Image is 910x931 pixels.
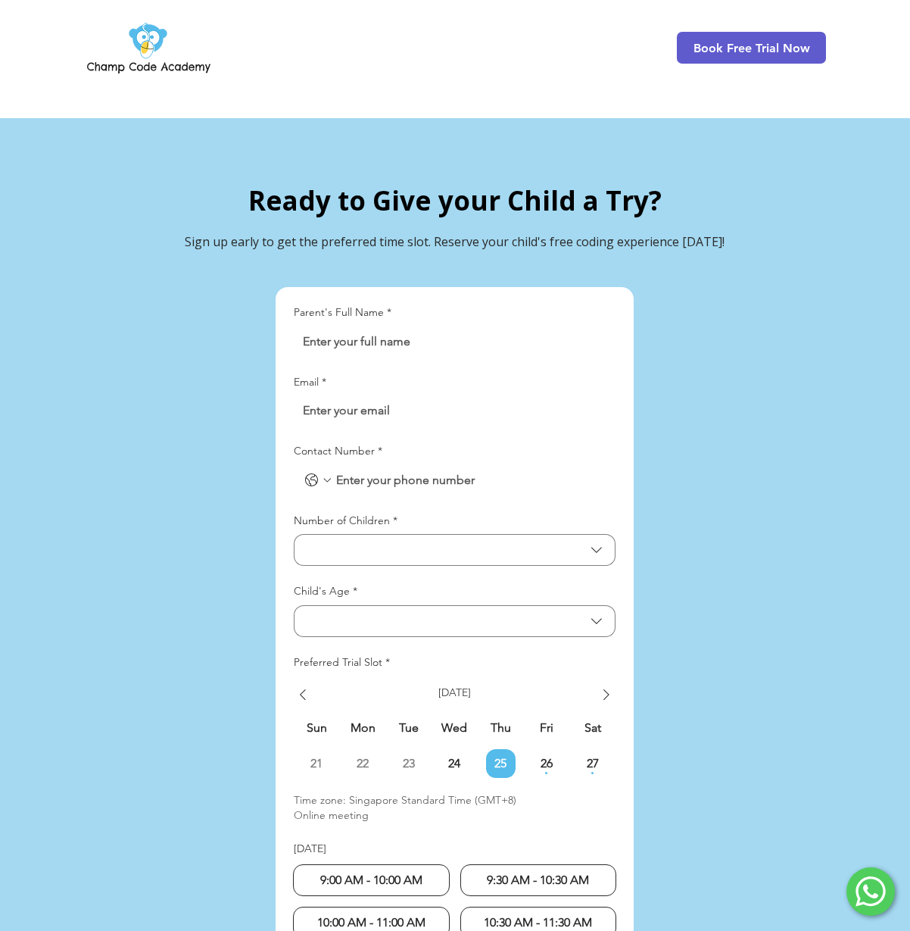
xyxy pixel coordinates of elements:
th: 9/27/2025 [569,704,615,749]
span: 26 [531,758,561,770]
th: 9/24/2025 [432,704,478,749]
button: Child's Age [294,605,615,637]
div: required [294,605,615,637]
th: 9/25/2025 [478,704,524,749]
div: This day has available time slots. [578,772,607,774]
div: Preferred Trial Slot [294,655,390,670]
button: Show next week [597,686,615,704]
button: Number of Children [294,534,615,566]
a: Book Free Trial Now [677,32,826,64]
span: [DATE] [438,686,471,704]
span: Book Free Trial Now [693,41,810,55]
span: Ready to Give your Child a Try? [248,183,662,218]
label: Contact Number [294,444,382,459]
input: Parent's Full Name [294,326,606,357]
legend: [DATE] [294,842,326,866]
span: 10:00 AM - 11:00 AM [317,915,425,929]
div: Child's Age [294,584,357,599]
span: 25 [486,758,516,770]
img: Champ Code Academy Logo PNG.png [84,18,213,77]
span: Sign up early to get the preferred time slot. Reserve your child's free coding experience [DATE]! [185,233,725,250]
span: Online meeting [294,808,615,823]
th: 9/23/2025 [385,704,432,749]
span: 10:30 AM - 11:30 AM [484,915,592,929]
div: Number of Children [294,514,397,529]
input: Contact Number. Phone [333,465,606,495]
span: 24 [440,758,469,770]
th: 9/21/2025 [294,704,340,749]
div: required [294,534,615,566]
div: This day has available time slots. [531,772,561,774]
span: 9:00 AM - 10:00 AM [320,873,422,887]
button: Show previous week [294,686,312,704]
span: 9:30 AM - 10:30 AM [487,873,589,887]
th: 9/22/2025 [340,704,386,749]
label: Parent's Full Name [294,305,391,320]
button: Contact Number. Phone. Select a country code [303,471,333,489]
th: 9/26/2025 [524,704,570,749]
input: Email [294,395,606,426]
label: Email [294,375,326,390]
span: Time zone: Singapore Standard Time (GMT+8) [294,793,615,808]
span: 27 [578,758,607,770]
